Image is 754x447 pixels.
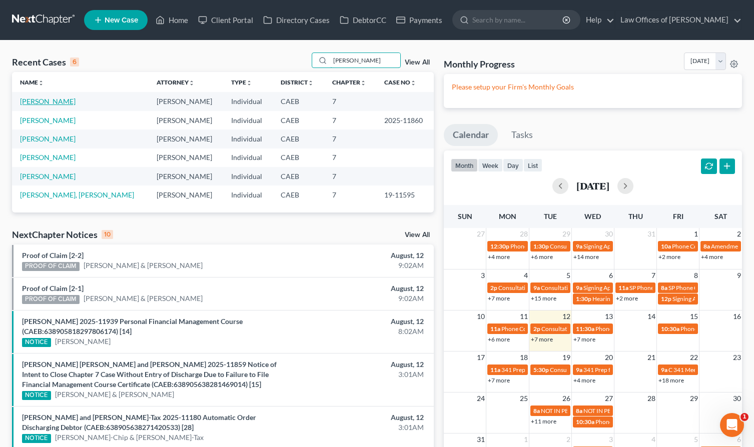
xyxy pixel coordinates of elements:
span: Phone Consultation for [PERSON_NAME] [595,418,704,425]
span: Phone Consultation for [PERSON_NAME] [501,325,610,332]
span: 6 [608,269,614,281]
td: 7 [324,167,377,185]
a: [PERSON_NAME] and [PERSON_NAME]-Tax 2025-11180 Automatic Order Discharging Debtor (CAEB:638905638... [22,413,256,431]
span: 20 [604,351,614,363]
a: [PERSON_NAME] [20,134,76,143]
i: unfold_more [246,80,252,86]
span: 27 [476,228,486,240]
span: 30 [732,392,742,404]
div: 3:01AM [296,422,423,432]
td: [PERSON_NAME] [149,185,224,204]
span: 341 Prep for [PERSON_NAME] [583,366,664,373]
div: August, 12 [296,412,423,422]
span: 11 [519,310,529,322]
span: 29 [689,392,699,404]
a: View All [405,231,430,238]
a: Law Offices of [PERSON_NAME] [615,11,741,29]
a: [PERSON_NAME] & [PERSON_NAME] [84,260,203,270]
td: CAEB [273,129,324,148]
i: unfold_more [410,80,416,86]
span: Fri [673,212,683,220]
a: [PERSON_NAME] & [PERSON_NAME] [55,389,174,399]
span: 12 [561,310,571,322]
span: 13 [604,310,614,322]
span: Phone Consultation for [PERSON_NAME] [PERSON_NAME] [510,242,667,250]
a: [PERSON_NAME] [20,97,76,105]
td: CAEB [273,92,324,110]
p: Please setup your Firm's Monthly Goals [452,82,734,92]
div: 10 [102,230,113,239]
a: [PERSON_NAME] [20,153,76,161]
a: [PERSON_NAME] [20,116,76,124]
span: 10:30a [661,325,679,332]
a: +14 more [573,253,599,260]
span: 1 [740,413,748,421]
span: 26 [561,392,571,404]
span: 28 [646,392,656,404]
div: August, 12 [296,316,423,326]
div: 3:01AM [296,369,423,379]
span: 27 [604,392,614,404]
h2: [DATE] [576,180,609,191]
div: 8:02AM [296,326,423,336]
span: 11a [490,325,500,332]
span: Sun [458,212,472,220]
span: 18 [519,351,529,363]
div: PROOF OF CLAIM [22,262,80,271]
td: CAEB [273,185,324,204]
span: 19 [561,351,571,363]
div: 9:02AM [296,293,423,303]
td: [PERSON_NAME] [149,92,224,110]
span: Mon [499,212,516,220]
span: 9a [576,284,582,291]
a: [PERSON_NAME]-Chip & [PERSON_NAME]-Tax [55,432,204,442]
div: 6 [70,57,79,66]
span: 1:30p [533,242,549,250]
span: 9a [661,366,667,373]
a: Home [151,11,193,29]
td: 7 [324,148,377,167]
span: 11a [490,366,500,373]
td: Individual [223,167,273,185]
a: Proof of Claim [2-1] [22,284,84,292]
td: [PERSON_NAME] [149,111,224,129]
div: August, 12 [296,283,423,293]
a: +6 more [488,335,510,343]
td: 19-11595 [376,185,433,204]
span: Thu [628,212,643,220]
span: 3 [608,433,614,445]
a: +4 more [573,376,595,384]
span: 2 [565,433,571,445]
a: Help [581,11,614,29]
span: 8a [533,407,540,414]
td: 7 [324,92,377,110]
a: [PERSON_NAME] 2025-11939 Personal Financial Management Course (CAEB:638905818297806174) [14] [22,317,243,335]
div: NOTICE [22,338,51,347]
button: week [478,158,503,172]
span: Hearing for [PERSON_NAME] [592,295,670,302]
span: Signing Appointment for [PERSON_NAME] [583,242,695,250]
div: Recent Cases [12,56,79,68]
span: 22 [689,351,699,363]
span: 28 [519,228,529,240]
td: Individual [223,185,273,204]
span: 2p [490,284,497,291]
span: 1 [693,228,699,240]
td: Individual [223,148,273,167]
span: 1:30p [576,295,591,302]
td: [PERSON_NAME] [149,129,224,148]
span: Phone Consultation for [PERSON_NAME] [595,325,704,332]
span: Consultation for [PERSON_NAME][GEOGRAPHIC_DATA] [550,242,701,250]
span: Signing Appointment for [PERSON_NAME], [PERSON_NAME] [583,284,745,291]
span: 23 [732,351,742,363]
td: CAEB [273,167,324,185]
span: 30 [604,228,614,240]
iframe: Intercom live chat [720,413,744,437]
td: 7 [324,129,377,148]
a: +7 more [488,294,510,302]
a: Client Portal [193,11,258,29]
a: [PERSON_NAME], [PERSON_NAME] [20,190,134,199]
span: Wed [584,212,601,220]
a: +15 more [531,294,556,302]
td: [PERSON_NAME] [149,148,224,167]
